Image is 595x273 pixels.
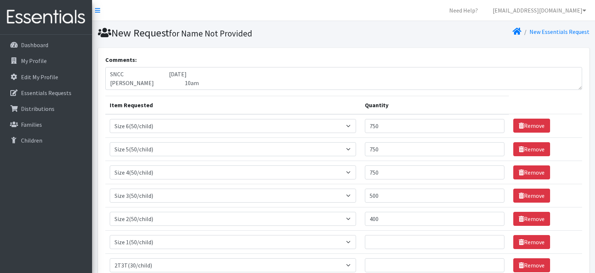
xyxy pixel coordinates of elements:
[443,3,484,18] a: Need Help?
[3,70,89,84] a: Edit My Profile
[169,28,252,39] small: for Name Not Provided
[513,258,550,272] a: Remove
[21,121,42,128] p: Families
[513,235,550,249] a: Remove
[513,212,550,226] a: Remove
[513,165,550,179] a: Remove
[21,57,47,64] p: My Profile
[3,133,89,148] a: Children
[21,41,48,49] p: Dashboard
[105,96,361,114] th: Item Requested
[513,119,550,133] a: Remove
[21,89,71,97] p: Essentials Requests
[3,117,89,132] a: Families
[3,5,89,29] img: HumanEssentials
[98,27,341,39] h1: New Request
[21,73,58,81] p: Edit My Profile
[3,101,89,116] a: Distributions
[487,3,592,18] a: [EMAIL_ADDRESS][DOMAIN_NAME]
[21,105,54,112] p: Distributions
[105,55,137,64] label: Comments:
[360,96,508,114] th: Quantity
[21,137,42,144] p: Children
[513,142,550,156] a: Remove
[3,38,89,52] a: Dashboard
[529,28,589,35] a: New Essentials Request
[3,53,89,68] a: My Profile
[3,85,89,100] a: Essentials Requests
[513,189,550,203] a: Remove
